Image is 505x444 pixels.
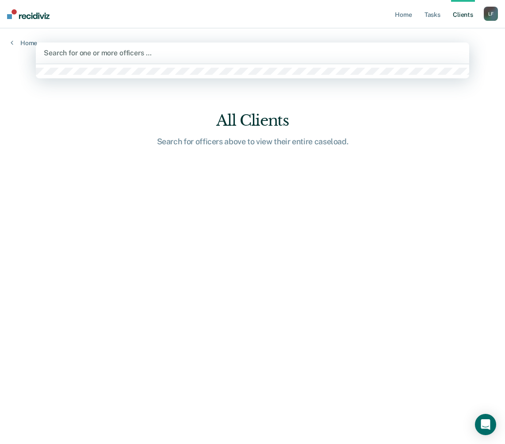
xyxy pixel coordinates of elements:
div: Search for officers above to view their entire caseload. [111,137,394,147]
a: Home [11,39,37,47]
div: Open Intercom Messenger [475,414,496,435]
div: L F [484,7,498,21]
img: Recidiviz [7,9,50,19]
button: LF [484,7,498,21]
div: All Clients [111,112,394,130]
